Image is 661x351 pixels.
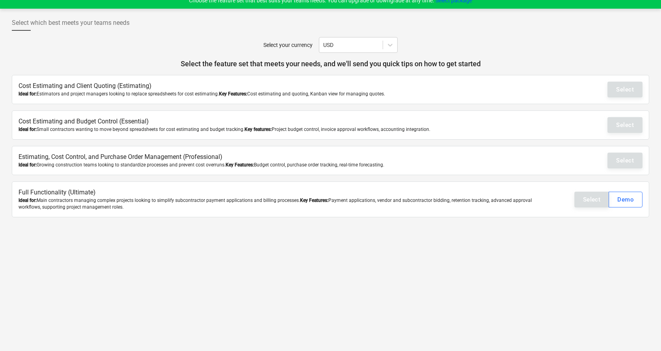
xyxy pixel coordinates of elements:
div: Small contractors wanting to move beyond spreadsheets for cost estimating and budget tracking. Pr... [19,126,539,133]
p: Cost Estimating and Budget Control (Essential) [19,117,539,126]
b: Key Features: [300,198,328,203]
b: Ideal for: [19,198,37,203]
p: Cost Estimating and Client Quoting (Estimating) [19,82,539,91]
b: Ideal for: [19,127,37,132]
div: Estimators and project managers looking to replace spreadsheets for cost estimating. Cost estimat... [19,91,539,97]
span: Select which best meets your teams needs [12,18,130,28]
b: Ideal for: [19,162,37,168]
b: Key Features: [226,162,254,168]
div: Main contractors managing complex projects looking to simplify subcontractor payment applications... [19,197,539,211]
p: Estimating, Cost Control, and Purchase Order Management (Professional) [19,153,539,162]
iframe: Chat Widget [622,313,661,351]
button: Demo [609,192,642,207]
div: Demo [617,194,634,205]
p: Select the feature set that meets your needs, and we'll send you quick tips on how to get started [12,59,649,69]
b: Ideal for: [19,91,37,97]
b: Key features: [244,127,272,132]
p: Select your currency [263,41,313,49]
b: Key Features: [219,91,247,97]
p: Full Functionality (Ultimate) [19,188,539,197]
div: Growing construction teams looking to standardize processes and prevent cost overruns. Budget con... [19,162,539,168]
